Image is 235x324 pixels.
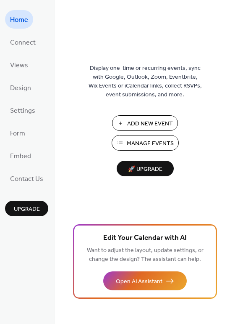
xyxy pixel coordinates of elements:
a: Connect [5,33,41,51]
span: Home [10,13,28,27]
span: Views [10,59,28,72]
button: Add New Event [112,115,178,131]
span: Settings [10,104,35,118]
a: Home [5,10,33,29]
span: Embed [10,150,31,163]
span: Form [10,127,25,141]
a: Views [5,56,33,74]
span: 🚀 Upgrade [122,164,169,175]
button: 🚀 Upgrade [117,161,174,176]
button: Open AI Assistant [103,271,187,290]
a: Settings [5,101,40,120]
a: Form [5,124,30,142]
span: Edit Your Calendar with AI [103,232,187,244]
span: Display one-time or recurring events, sync with Google, Outlook, Zoom, Eventbrite, Wix Events or ... [89,64,202,99]
span: Upgrade [14,205,40,214]
span: Contact Us [10,173,43,186]
a: Contact Us [5,169,48,188]
a: Embed [5,146,36,165]
button: Manage Events [112,135,179,151]
span: Add New Event [127,120,173,128]
button: Upgrade [5,201,48,216]
span: Design [10,82,31,95]
span: Open AI Assistant [116,277,162,286]
span: Connect [10,36,36,50]
span: Manage Events [127,139,174,148]
span: Want to adjust the layout, update settings, or change the design? The assistant can help. [87,245,204,265]
a: Design [5,78,36,97]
